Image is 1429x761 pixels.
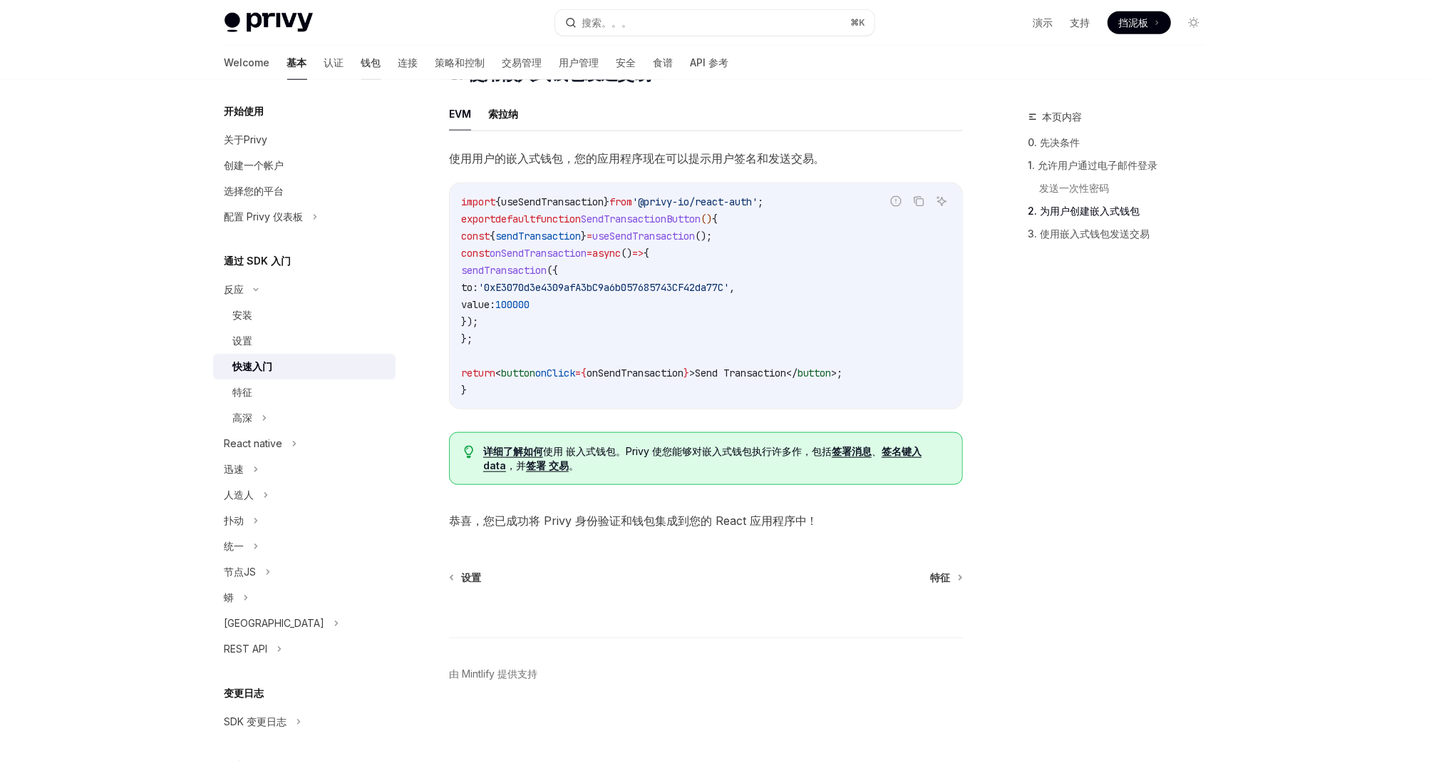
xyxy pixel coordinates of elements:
[449,511,963,531] span: 恭喜，您已成功将 Privy 身份验证和钱包集成到您的 React 应用程序中！
[225,615,325,632] div: [GEOGRAPHIC_DATA]
[683,367,689,379] span: }
[225,281,244,298] div: 反应
[450,571,481,585] a: 设置
[490,230,495,242] span: {
[361,56,381,70] font: 钱包
[695,367,786,379] span: Send Transaction
[587,230,592,242] span: =
[449,106,471,123] font: EVM
[1028,131,1217,154] a: 0. 先决条件
[225,56,270,70] font: Welcome
[501,367,535,379] span: button
[435,46,485,80] a: 策略和控制
[461,298,495,311] span: value:
[581,367,587,379] span: {
[495,367,501,379] span: <
[449,97,471,131] button: EVM
[398,46,418,80] a: 连接
[526,459,569,472] a: 签署 交易
[398,56,418,70] font: 连接
[233,358,273,375] div: 快速入门
[837,367,843,379] span: ;
[617,56,636,70] font: 安全
[233,332,253,349] div: 设置
[461,264,547,277] span: sendTransaction
[361,46,381,80] a: 钱包
[449,667,537,681] a: 由 Mintlify 提供支持
[758,195,763,208] span: ;
[851,17,866,29] span: ⌘ K
[729,281,735,294] span: ,
[495,298,530,311] span: 100000
[213,354,396,379] a: 快速入门
[587,247,592,260] span: =
[502,46,542,80] a: 交易管理
[535,367,575,379] span: onClick
[575,367,581,379] span: =
[547,264,558,277] span: ({
[225,486,254,504] div: 人造人
[225,435,283,452] div: React native
[909,192,928,210] button: 从代码块复制内容
[654,46,674,80] a: 食谱
[535,213,581,225] span: function
[461,195,495,208] span: import
[213,153,396,178] a: 创建一个帐户
[621,247,632,260] span: ()
[581,230,587,242] span: }
[582,14,632,31] div: 搜索。。。
[592,230,695,242] span: useSendTransaction
[495,213,535,225] span: default
[559,56,599,70] font: 用户管理
[495,230,581,242] span: sendTransaction
[233,409,253,427] div: 高深
[632,195,758,208] span: '@privy-io/react-auth'
[691,56,729,70] font: API 参考
[225,157,284,174] div: 创建一个帐户
[931,571,951,585] span: 特征
[287,46,307,80] a: 基本
[488,106,518,123] font: 索拉纳
[324,56,344,70] font: 认证
[609,195,632,208] span: from
[461,230,490,242] span: const
[931,571,961,585] a: 特征
[502,56,542,70] font: 交易管理
[225,713,287,730] div: SDK 变更日志
[1071,16,1090,30] a: 支持
[832,445,872,458] a: 签署消息
[461,571,481,585] span: 设置
[887,192,905,210] button: 报告错误的代码
[225,46,270,80] a: Welcome
[587,367,683,379] span: onSendTransaction
[691,46,729,80] a: API 参考
[225,183,284,200] div: 选择您的平台
[324,46,344,80] a: 认证
[461,367,495,379] span: return
[581,213,701,225] span: SendTransactionButton
[478,281,729,294] span: '0xE3070d3e4309afA3bC9a6b057685743CF42da77C'
[225,13,313,33] img: 灯光标志
[644,247,649,260] span: {
[786,367,798,379] span: </
[225,538,244,555] div: 统一
[1119,16,1149,30] span: 挡泥板
[1028,154,1217,177] a: 1. 允许用户通过电子邮件登录
[483,444,947,473] span: 使用 嵌入式钱包。Privy 使您能够对嵌入式钱包执行许多作，包括 、 ，并 。
[461,247,490,260] span: const
[1108,11,1171,34] a: 挡泥板
[225,131,268,148] div: 关于Privy
[225,208,304,225] div: 配置 Privy 仪表板
[654,56,674,70] font: 食谱
[225,589,234,606] div: 蟒
[225,252,292,270] h5: 通过 SDK 入门
[490,247,587,260] span: onSendTransaction
[712,213,718,225] span: {
[225,103,264,120] h5: 开始使用
[213,127,396,153] a: 关于Privy
[1028,223,1217,245] a: 3. 使用嵌入式钱包发送交易
[213,178,396,204] a: 选择您的平台
[213,379,396,405] a: 特征
[287,56,307,70] font: 基本
[461,315,478,328] span: });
